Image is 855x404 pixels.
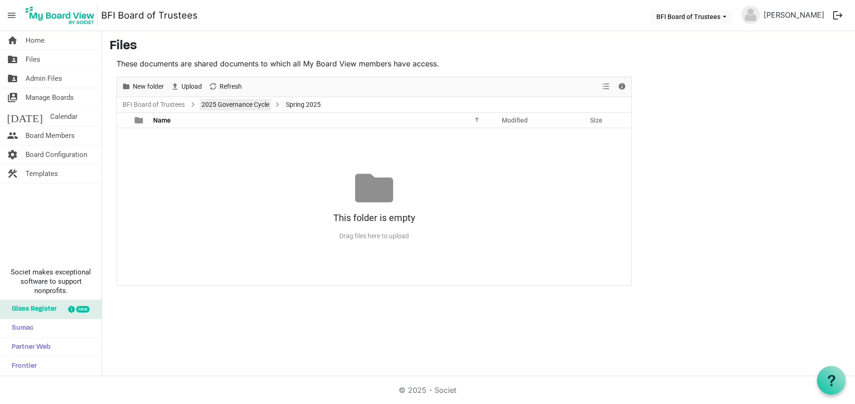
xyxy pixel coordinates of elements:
[600,81,611,92] button: View dropdownbutton
[7,107,43,126] span: [DATE]
[50,107,78,126] span: Calendar
[7,88,18,107] span: switch_account
[760,6,828,24] a: [PERSON_NAME]
[23,4,101,27] a: My Board View Logo
[110,39,848,54] h3: Files
[26,145,87,164] span: Board Configuration
[26,88,74,107] span: Manage Boards
[219,81,243,92] span: Refresh
[101,6,198,25] a: BFI Board of Trustees
[7,69,18,88] span: folder_shared
[616,81,628,92] button: Details
[26,50,40,69] span: Files
[26,31,45,50] span: Home
[26,126,75,145] span: Board Members
[7,300,57,319] span: Glass Register
[132,81,165,92] span: New folder
[117,228,631,244] div: Drag files here to upload
[118,77,167,97] div: New folder
[7,338,51,357] span: Partner Web
[598,77,614,97] div: View
[207,81,244,92] button: Refresh
[399,385,456,395] a: © 2025 - Societ
[7,50,18,69] span: folder_shared
[614,77,630,97] div: Details
[7,31,18,50] span: home
[200,99,271,111] a: 2025 Governance Cycle
[7,145,18,164] span: settings
[7,164,18,183] span: construction
[167,77,205,97] div: Upload
[181,81,203,92] span: Upload
[741,6,760,24] img: no-profile-picture.svg
[650,10,732,23] button: BFI Board of Trustees dropdownbutton
[117,207,631,228] div: This folder is empty
[26,164,58,183] span: Templates
[169,81,204,92] button: Upload
[153,117,171,124] span: Name
[7,357,37,376] span: Frontier
[117,58,632,69] p: These documents are shared documents to which all My Board View members have access.
[828,6,848,25] button: logout
[23,4,97,27] img: My Board View Logo
[502,117,528,124] span: Modified
[7,126,18,145] span: people
[4,267,97,295] span: Societ makes exceptional software to support nonprofits.
[284,99,323,111] span: Spring 2025
[590,117,602,124] span: Size
[26,69,62,88] span: Admin Files
[120,81,166,92] button: New folder
[7,319,33,338] span: Sumac
[3,7,20,24] span: menu
[205,77,245,97] div: Refresh
[76,306,90,313] div: new
[121,99,187,111] a: BFI Board of Trustees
